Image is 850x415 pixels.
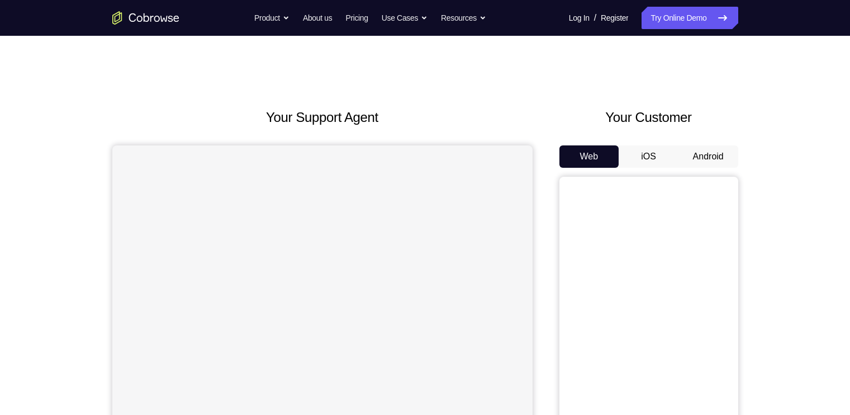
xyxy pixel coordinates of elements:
[303,7,332,29] a: About us
[601,7,628,29] a: Register
[594,11,596,25] span: /
[382,7,428,29] button: Use Cases
[559,107,738,128] h2: Your Customer
[569,7,590,29] a: Log In
[559,145,619,168] button: Web
[678,145,738,168] button: Android
[441,7,486,29] button: Resources
[345,7,368,29] a: Pricing
[619,145,678,168] button: iOS
[112,11,179,25] a: Go to the home page
[112,107,533,128] h2: Your Support Agent
[642,7,738,29] a: Try Online Demo
[254,7,289,29] button: Product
